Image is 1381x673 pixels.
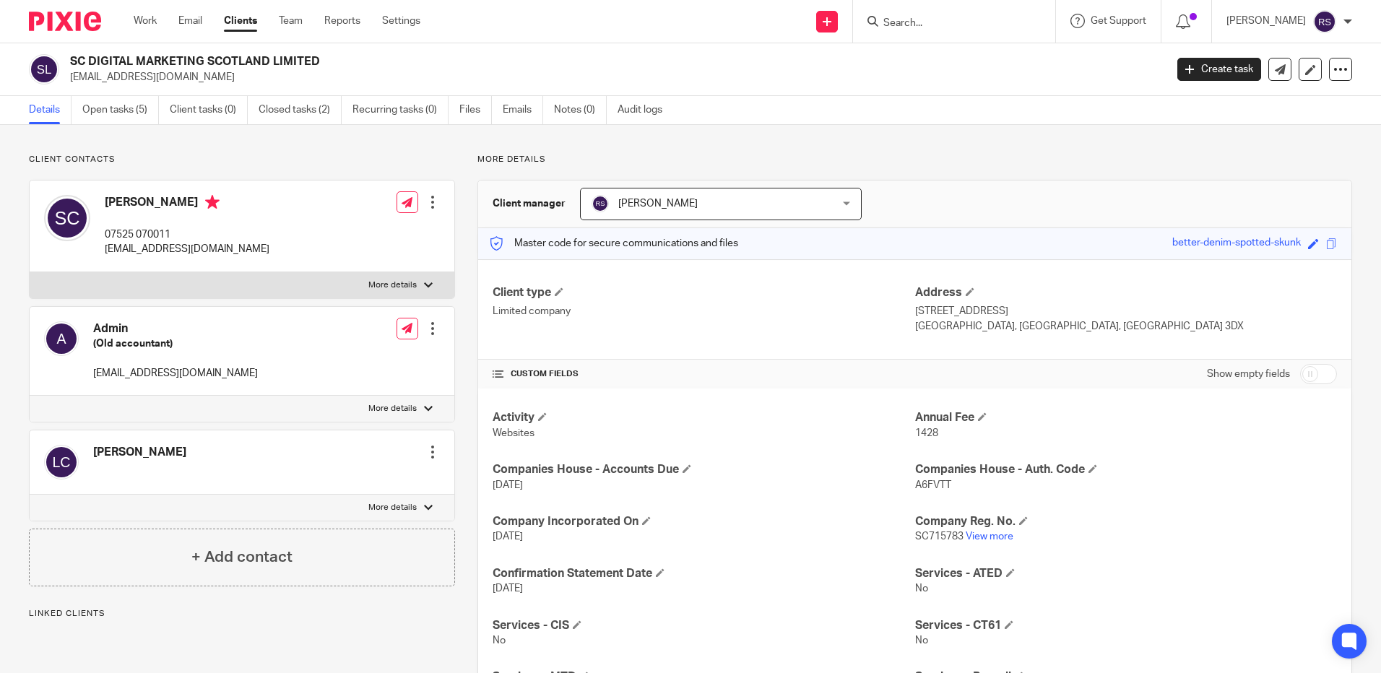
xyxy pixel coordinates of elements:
[915,428,938,438] span: 1428
[224,14,257,28] a: Clients
[493,566,914,581] h4: Confirmation Statement Date
[44,195,90,241] img: svg%3E
[493,368,914,380] h4: CUSTOM FIELDS
[368,403,417,414] p: More details
[93,321,258,336] h4: Admin
[915,566,1337,581] h4: Services - ATED
[618,199,698,209] span: [PERSON_NAME]
[915,285,1337,300] h4: Address
[915,635,928,646] span: No
[459,96,492,124] a: Files
[29,96,72,124] a: Details
[368,502,417,513] p: More details
[1226,14,1306,28] p: [PERSON_NAME]
[1177,58,1261,81] a: Create task
[493,480,523,490] span: [DATE]
[493,635,506,646] span: No
[29,608,455,620] p: Linked clients
[1207,367,1290,381] label: Show empty fields
[93,445,186,460] h4: [PERSON_NAME]
[493,462,914,477] h4: Companies House - Accounts Due
[493,618,914,633] h4: Services - CIS
[44,445,79,479] img: svg%3E
[29,12,101,31] img: Pixie
[915,410,1337,425] h4: Annual Fee
[178,14,202,28] a: Email
[382,14,420,28] a: Settings
[493,428,534,438] span: Websites
[70,54,938,69] h2: SC DIGITAL MARKETING SCOTLAND LIMITED
[279,14,303,28] a: Team
[493,531,523,542] span: [DATE]
[592,195,609,212] img: svg%3E
[554,96,607,124] a: Notes (0)
[134,14,157,28] a: Work
[259,96,342,124] a: Closed tasks (2)
[966,531,1013,542] a: View more
[477,154,1352,165] p: More details
[1172,235,1301,252] div: better-denim-spotted-skunk
[93,336,258,351] h5: (Old accountant)
[29,154,455,165] p: Client contacts
[915,319,1337,334] p: [GEOGRAPHIC_DATA], [GEOGRAPHIC_DATA], [GEOGRAPHIC_DATA] 3DX
[915,583,928,594] span: No
[915,514,1337,529] h4: Company Reg. No.
[882,17,1012,30] input: Search
[82,96,159,124] a: Open tasks (5)
[618,96,673,124] a: Audit logs
[493,196,566,211] h3: Client manager
[170,96,248,124] a: Client tasks (0)
[493,285,914,300] h4: Client type
[503,96,543,124] a: Emails
[368,279,417,291] p: More details
[70,70,1156,84] p: [EMAIL_ADDRESS][DOMAIN_NAME]
[105,227,269,242] p: 07525 070011
[105,242,269,256] p: [EMAIL_ADDRESS][DOMAIN_NAME]
[324,14,360,28] a: Reports
[1091,16,1146,26] span: Get Support
[93,366,258,381] p: [EMAIL_ADDRESS][DOMAIN_NAME]
[205,195,220,209] i: Primary
[191,546,293,568] h4: + Add contact
[489,236,738,251] p: Master code for secure communications and files
[493,583,523,594] span: [DATE]
[1313,10,1336,33] img: svg%3E
[915,618,1337,633] h4: Services - CT61
[493,514,914,529] h4: Company Incorporated On
[915,304,1337,318] p: [STREET_ADDRESS]
[493,304,914,318] p: Limited company
[29,54,59,84] img: svg%3E
[493,410,914,425] h4: Activity
[44,321,79,356] img: svg%3E
[915,480,951,490] span: A6FVTT
[352,96,449,124] a: Recurring tasks (0)
[915,531,964,542] span: SC715783
[915,462,1337,477] h4: Companies House - Auth. Code
[105,195,269,213] h4: [PERSON_NAME]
